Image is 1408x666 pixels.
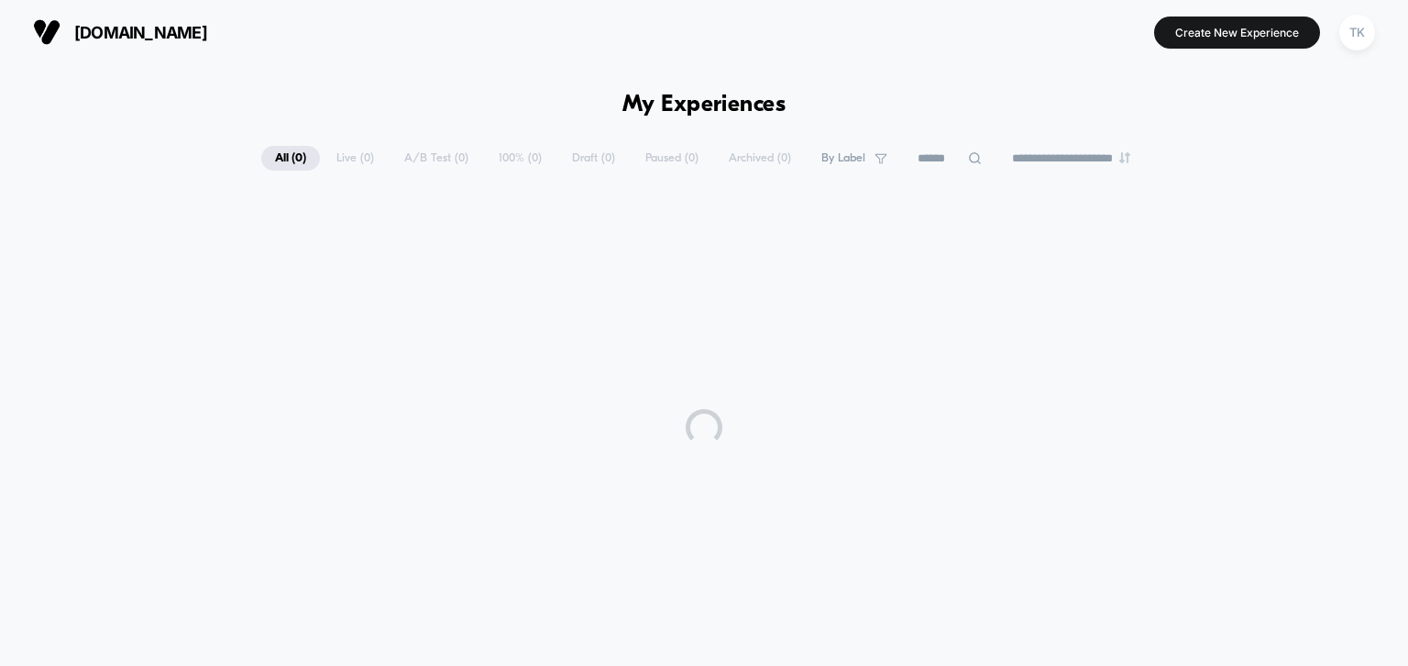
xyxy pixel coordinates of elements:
[821,151,865,165] span: By Label
[261,146,320,171] span: All ( 0 )
[1334,14,1380,51] button: TK
[622,92,786,118] h1: My Experiences
[1119,152,1130,163] img: end
[74,23,207,42] span: [DOMAIN_NAME]
[33,18,60,46] img: Visually logo
[1339,15,1375,50] div: TK
[1154,17,1320,49] button: Create New Experience
[27,17,213,47] button: [DOMAIN_NAME]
